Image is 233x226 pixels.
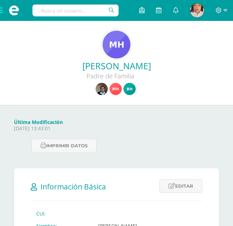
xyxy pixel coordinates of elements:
[31,208,92,220] td: CUI:
[103,31,130,59] img: 138a8fc455f363f1accaeebe80024b7f.png
[31,139,97,153] button: Imprimir datos
[14,125,219,132] p: [DATE] 13:43:01
[96,83,108,95] img: e8ff7c0e9d48c90f89946ee8905dedb0.png
[6,72,215,80] div: Padre de Familia
[14,119,219,125] h4: Última Modificación
[123,83,136,95] img: 82fe2e3370fef9bb2b7c9dfa0edadf6d.png
[159,179,202,193] a: Editar
[190,3,204,17] img: cb9b46a7d0ec1fd89619bc2c7c27efb6.png
[40,182,106,192] span: Información Básica
[110,83,122,95] img: 4c6e11f120b8a4c7d7bfad1de79b9b39.png
[6,60,227,72] a: [PERSON_NAME]
[32,5,119,16] input: Busca un usuario...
